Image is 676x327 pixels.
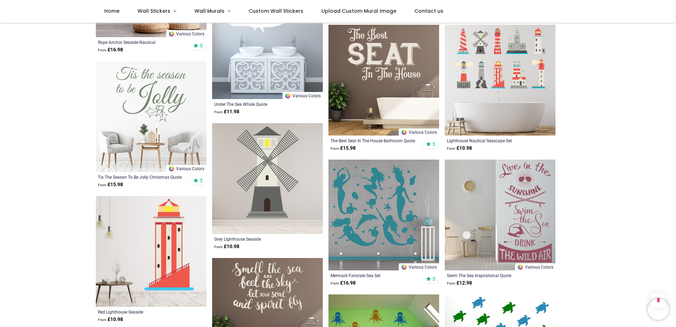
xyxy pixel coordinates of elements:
[328,25,439,136] img: The Best Seat In The House Bathroom Quote Wall Sticker
[168,31,175,37] img: Color Wheel
[194,7,225,15] span: Wall Murals
[98,183,106,187] span: From
[249,7,303,15] span: Custom Wall Stickers
[214,110,223,114] span: From
[432,141,435,147] span: 5
[285,93,291,99] img: Color Wheel
[96,61,206,172] img: Tis The Season To Be Jolly Christmas Quote Wall Sticker
[414,7,443,15] span: Contact us
[98,309,183,315] a: Red Lighthouse Seaside
[331,281,339,285] span: From
[331,147,339,150] span: From
[648,299,669,320] iframe: Brevo live chat
[445,160,555,270] img: Swim The Sea Inspirational Quote Wall Sticker
[445,25,555,136] img: Lighthouse Nautical Seascape Wall Sticker Set
[168,166,175,172] img: Color Wheel
[214,243,239,250] strong: £ 10.98
[98,181,123,188] strong: £ 15.98
[331,145,356,152] strong: £ 15.98
[447,145,472,152] strong: £ 10.98
[447,138,532,143] a: Lighthouse Nautical Seascape Set
[447,147,455,150] span: From
[328,160,439,270] img: Mermaid Fairytale Sea Wall Sticker Set
[515,263,555,270] a: Various Colors
[447,272,532,278] a: Swim The Sea Inspirational Quote
[399,128,439,136] a: Various Colors
[200,42,203,49] span: 5
[200,177,203,184] span: 5
[401,129,407,136] img: Color Wheel
[214,245,223,249] span: From
[104,7,120,15] span: Home
[166,30,206,37] a: Various Colors
[98,316,123,323] strong: £ 10.98
[98,318,106,322] span: From
[331,138,416,143] a: The Best Seat In The House Bathroom Quote
[399,263,439,270] a: Various Colors
[447,281,455,285] span: From
[98,46,123,53] strong: £ 16.98
[214,101,299,107] a: Under The Sea Whale Quote
[447,280,472,287] strong: £ 12.98
[282,92,323,99] a: Various Colors
[138,7,170,15] span: Wall Stickers
[321,7,396,15] span: Upload Custom Mural Image
[214,108,239,115] strong: £ 11.98
[98,174,183,180] a: Tis The Season To Be Jolly Christmas Quote
[331,272,416,278] a: Mermaid Fairytale Sea Set
[98,39,183,45] a: Rope Anchor Seaside Nautical
[517,264,524,270] img: Color Wheel
[214,236,299,242] a: Grey Lighthouse Seaside
[331,280,356,287] strong: £ 16.98
[401,264,407,270] img: Color Wheel
[212,123,323,234] img: Grey Lighthouse Seaside Wall Sticker
[96,196,206,307] img: Red Lighthouse Seaside Wall Sticker
[98,48,106,52] span: From
[432,276,435,282] span: 5
[166,165,206,172] a: Various Colors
